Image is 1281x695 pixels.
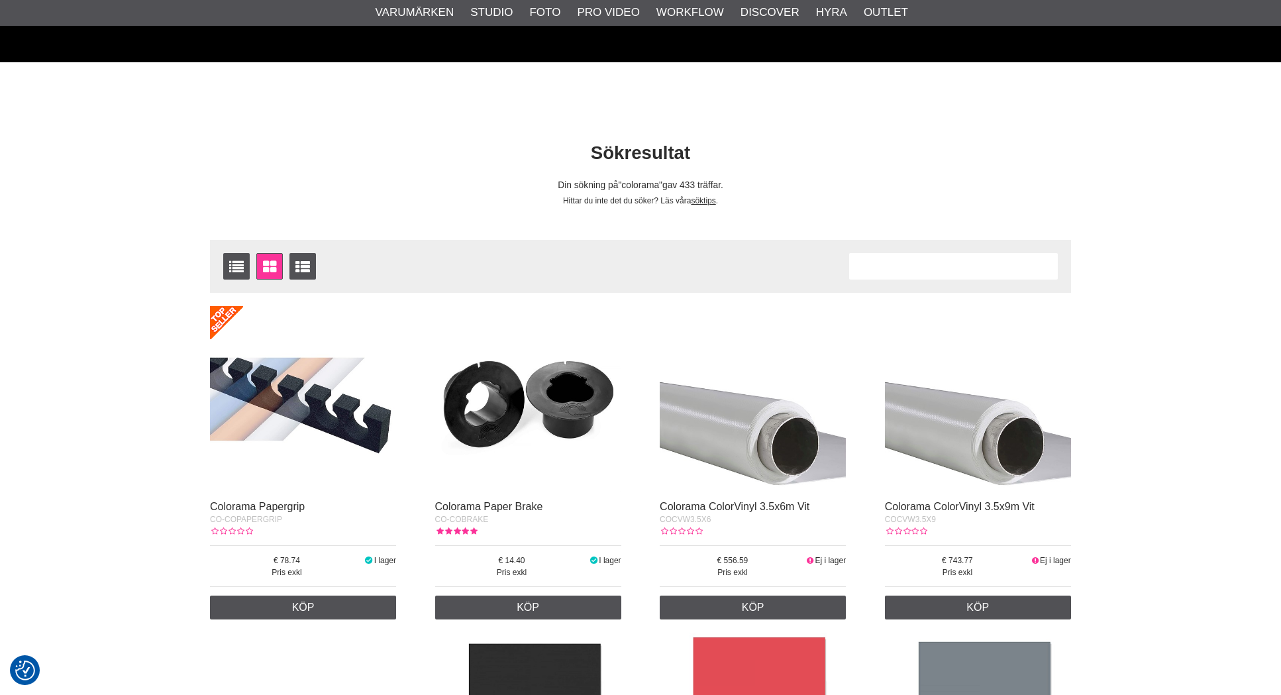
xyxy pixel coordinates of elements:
[716,196,718,205] span: .
[885,596,1071,619] a: Köp
[816,4,847,21] a: Hyra
[210,566,364,578] span: Pris exkl
[660,515,711,524] span: COCVW3.5X6
[1040,556,1071,565] span: Ej i lager
[864,4,908,21] a: Outlet
[210,306,396,492] img: Colorama Papergrip
[660,306,846,492] img: Colorama ColorVinyl 3.5x6m Vit
[223,253,250,280] a: Listvisning
[660,501,809,512] a: Colorama ColorVinyl 3.5x6m Vit
[815,556,846,565] span: Ej i lager
[15,661,35,680] img: Revisit consent button
[470,4,513,21] a: Studio
[210,596,396,619] a: Köp
[376,4,454,21] a: Varumärken
[435,525,478,537] div: Kundbetyg: 5.00
[656,4,724,21] a: Workflow
[200,140,1081,166] h1: Sökresultat
[435,555,589,566] span: 14.40
[885,515,936,524] span: COCVW3.5X9
[15,659,35,682] button: Samtyckesinställningar
[529,4,560,21] a: Foto
[435,596,621,619] a: Köp
[885,501,1035,512] a: Colorama ColorVinyl 3.5x9m Vit
[210,555,364,566] span: 78.74
[210,515,282,524] span: CO-COPAPERGRIP
[660,566,805,578] span: Pris exkl
[660,596,846,619] a: Köp
[691,196,715,205] a: söktips
[885,525,927,537] div: Kundbetyg: 0
[289,253,316,280] a: Utökad listvisning
[885,566,1031,578] span: Pris exkl
[577,4,639,21] a: Pro Video
[885,555,1031,566] span: 743.77
[599,556,621,565] span: I lager
[1030,556,1040,565] i: Ej i lager
[660,525,702,537] div: Kundbetyg: 0
[364,556,374,565] i: I lager
[374,556,396,565] span: I lager
[210,501,305,512] a: Colorama Papergrip
[618,180,662,190] span: colorama
[563,196,691,205] span: Hittar du inte det du söker? Läs våra
[435,566,589,578] span: Pris exkl
[210,525,252,537] div: Kundbetyg: 0
[885,306,1071,492] img: Colorama ColorVinyl 3.5x9m Vit
[741,4,799,21] a: Discover
[558,180,723,190] span: Din sökning på gav 433 träffar.
[435,501,543,512] a: Colorama Paper Brake
[588,556,599,565] i: I lager
[435,515,489,524] span: CO-COBRAKE
[435,306,621,492] img: Colorama Paper Brake
[660,555,805,566] span: 556.59
[256,253,283,280] a: Fönstervisning
[805,556,815,565] i: Ej i lager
